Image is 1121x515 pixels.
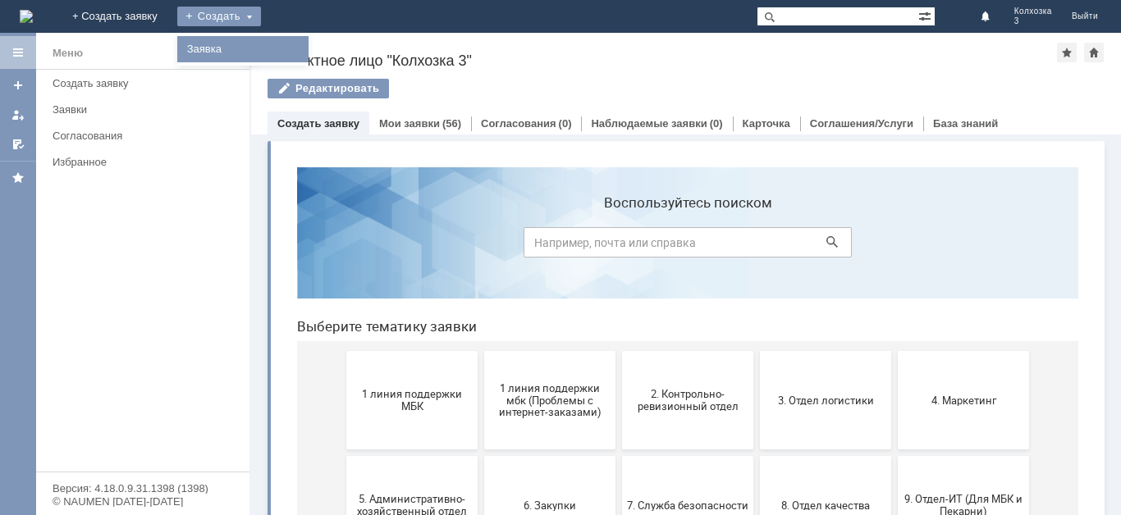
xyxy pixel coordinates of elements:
div: Версия: 4.18.0.9.31.1398 (1398) [53,483,233,494]
button: Франчайзинг [614,407,745,505]
button: 2. Контрольно-ревизионный отдел [338,197,469,295]
div: Меню [53,43,83,63]
div: Добавить в избранное [1057,43,1077,62]
button: 6. Закупки [200,302,332,400]
span: Отдел-ИТ (Битрикс24 и CRM) [205,444,327,468]
span: Колхозка [1014,7,1052,16]
button: 5. Административно-хозяйственный отдел [62,302,194,400]
input: Например, почта или справка [240,73,568,103]
header: Выберите тематику заявки [13,164,794,180]
span: 5. Административно-хозяйственный отдел [67,339,189,363]
div: (56) [442,117,461,130]
a: Мои заявки [379,117,440,130]
div: © NAUMEN [DATE]-[DATE] [53,496,233,507]
span: Франчайзинг [619,449,740,462]
a: Создать заявку [46,71,246,96]
button: 4. Маркетинг [614,197,745,295]
div: Создать заявку [53,77,240,89]
div: Создать [177,7,261,26]
a: Мои согласования [5,131,31,157]
span: 1 линия поддержки мбк (Проблемы с интернет-заказами) [205,227,327,264]
span: Финансовый отдел [481,449,602,462]
a: Заявка [181,39,305,59]
a: Согласования [46,123,246,148]
button: 9. Отдел-ИТ (Для МБК и Пекарни) [614,302,745,400]
div: Избранное [53,156,222,168]
button: Отдел-ИТ (Битрикс24 и CRM) [200,407,332,505]
button: Бухгалтерия (для мбк) [62,407,194,505]
span: 3. Отдел логистики [481,239,602,252]
button: 8. Отдел качества [476,302,607,400]
span: 6. Закупки [205,344,327,357]
img: logo [20,10,33,23]
button: 7. Служба безопасности [338,302,469,400]
div: Согласования [53,130,240,142]
div: Сделать домашней страницей [1084,43,1104,62]
button: Отдел-ИТ (Офис) [338,407,469,505]
span: 4. Маркетинг [619,239,740,252]
a: Создать заявку [5,72,31,98]
button: 1 линия поддержки МБК [62,197,194,295]
a: Заявки [46,97,246,122]
div: (0) [710,117,723,130]
span: 9. Отдел-ИТ (Для МБК и Пекарни) [619,339,740,363]
div: Контактное лицо "Колхозка 3" [268,52,1057,69]
button: 1 линия поддержки мбк (Проблемы с интернет-заказами) [200,197,332,295]
button: Финансовый отдел [476,407,607,505]
span: Расширенный поиск [918,7,935,23]
a: Карточка [743,117,790,130]
span: 7. Служба безопасности [343,344,464,357]
a: Соглашения/Услуги [810,117,913,130]
span: Отдел-ИТ (Офис) [343,449,464,462]
a: Наблюдаемые заявки [591,117,707,130]
a: Создать заявку [277,117,359,130]
span: 8. Отдел качества [481,344,602,357]
button: 3. Отдел логистики [476,197,607,295]
span: 2. Контрольно-ревизионный отдел [343,234,464,258]
a: Согласования [481,117,556,130]
span: Бухгалтерия (для мбк) [67,449,189,462]
a: База знаний [933,117,998,130]
a: Перейти на домашнюю страницу [20,10,33,23]
div: Заявки [53,103,240,116]
div: (0) [559,117,572,130]
span: 1 линия поддержки МБК [67,234,189,258]
label: Воспользуйтесь поиском [240,40,568,57]
span: 3 [1014,16,1052,26]
a: Мои заявки [5,102,31,128]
